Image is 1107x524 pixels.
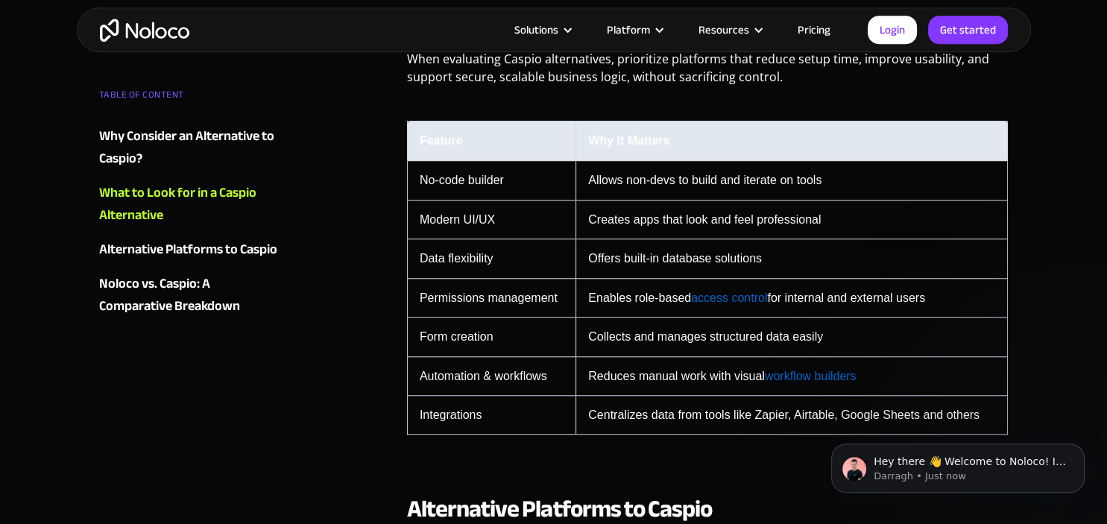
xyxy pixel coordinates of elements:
td: Enables role-based for internal and external users [576,278,1008,317]
td: Offers built-in database solutions [576,239,1008,278]
a: Why Consider an Alternative to Caspio? [99,125,280,170]
p: When evaluating Caspio alternatives, prioritize platforms that reduce setup time, improve usabili... [407,50,1009,97]
td: Reduces manual work with visual [576,356,1008,395]
td: Form creation [407,318,575,356]
th: Feature [407,121,575,160]
td: Automation & workflows [407,356,575,395]
a: Login [868,16,917,44]
div: Platform [588,20,680,40]
div: Solutions [496,20,588,40]
div: Platform [607,20,650,40]
iframe: Intercom notifications message [809,412,1107,517]
td: Data flexibility [407,239,575,278]
td: Integrations [407,395,575,434]
div: Resources [698,20,749,40]
div: Alternative Platforms to Caspio [99,239,277,261]
a: home [100,19,189,42]
th: Why It Matters [576,121,1008,160]
td: Creates apps that look and feel professional [576,200,1008,239]
a: Alternative Platforms to Caspio [99,239,280,261]
td: Modern UI/UX [407,200,575,239]
a: What to Look for in a Caspio Alternative [99,182,280,227]
td: Collects and manages structured data easily [576,318,1008,356]
a: access control [691,291,767,304]
td: No-code builder [407,160,575,200]
td: Allows non-devs to build and iterate on tools [576,160,1008,200]
td: Centralizes data from tools like Zapier, Airtable, Google Sheets and others [576,395,1008,434]
div: Solutions [514,20,558,40]
a: Noloco vs. Caspio: A Comparative Breakdown [99,273,280,318]
div: Resources [680,20,779,40]
div: TABLE OF CONTENT [99,83,280,113]
td: Permissions management [407,278,575,317]
a: Pricing [779,20,849,40]
a: workflow builders [765,370,857,382]
a: Get started [928,16,1008,44]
